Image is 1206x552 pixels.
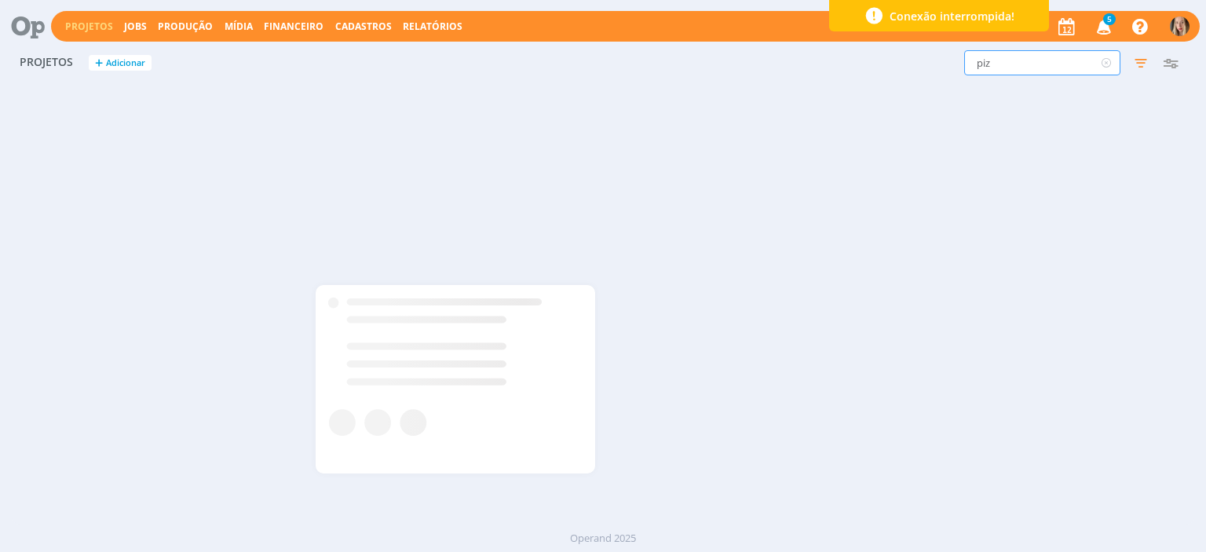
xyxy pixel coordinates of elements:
button: +Adicionar [89,55,152,71]
a: Financeiro [264,20,323,33]
input: Busca [964,50,1120,75]
button: Produção [153,20,217,33]
img: T [1170,16,1190,36]
a: Produção [158,20,213,33]
a: Projetos [65,20,113,33]
span: Adicionar [106,58,145,68]
span: Conexão interrompida! [890,8,1014,24]
button: Projetos [60,20,118,33]
span: + [95,55,103,71]
button: Mídia [220,20,258,33]
button: 5 [1087,13,1119,41]
button: Jobs [119,20,152,33]
button: T [1169,13,1190,40]
button: Cadastros [331,20,397,33]
a: Relatórios [403,20,462,33]
span: Projetos [20,56,73,69]
span: 5 [1103,13,1116,25]
a: Mídia [225,20,253,33]
button: Relatórios [398,20,467,33]
a: Jobs [124,20,147,33]
button: Financeiro [259,20,328,33]
span: Cadastros [335,20,392,33]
